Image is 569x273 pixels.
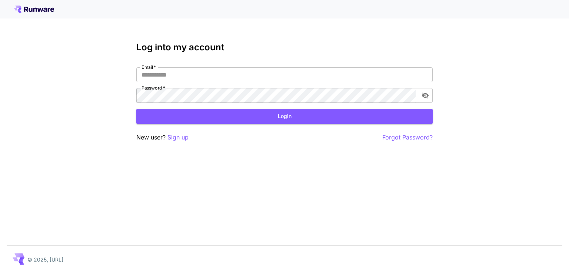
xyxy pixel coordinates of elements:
[419,89,432,102] button: toggle password visibility
[382,133,433,142] button: Forgot Password?
[136,42,433,53] h3: Log into my account
[142,64,156,70] label: Email
[27,256,63,263] p: © 2025, [URL]
[136,133,189,142] p: New user?
[136,109,433,124] button: Login
[142,85,165,91] label: Password
[167,133,189,142] button: Sign up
